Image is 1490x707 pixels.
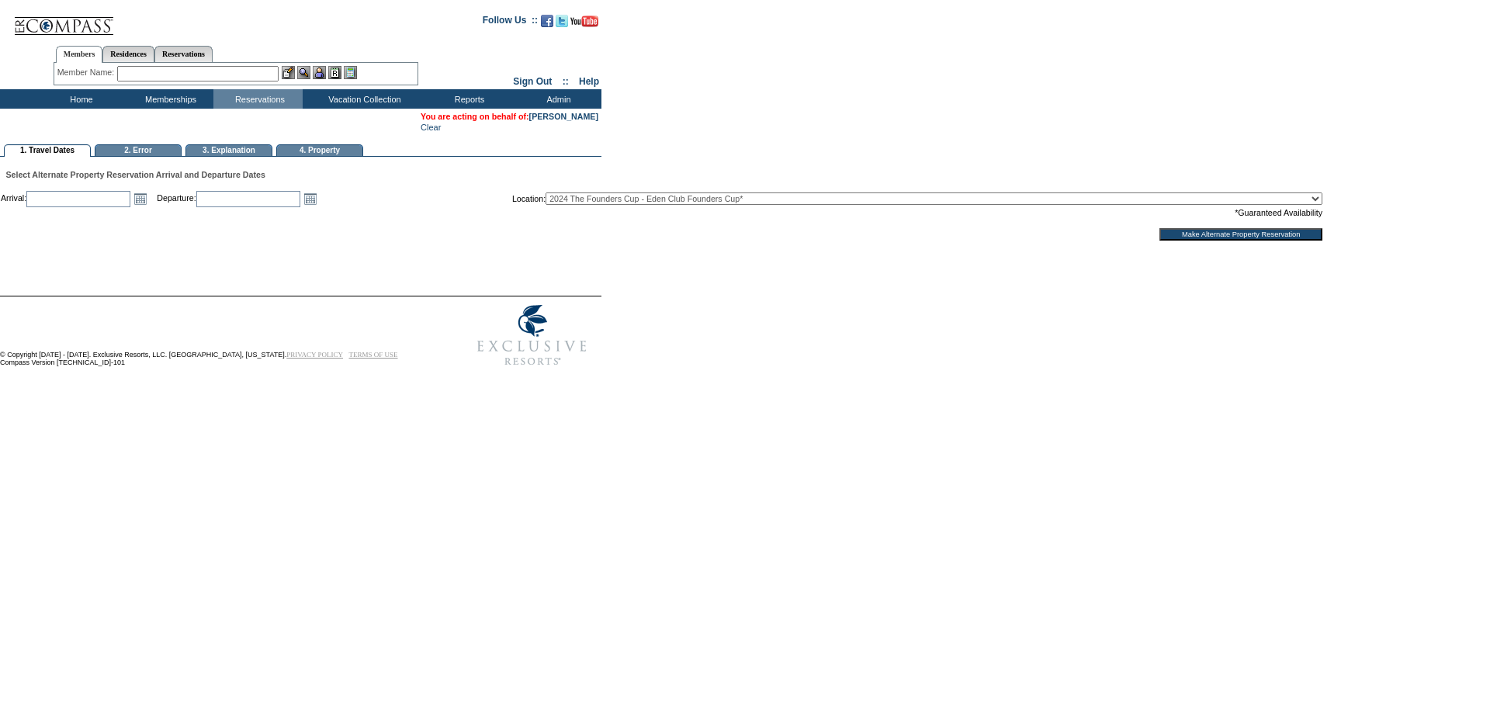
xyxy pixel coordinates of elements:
[1159,228,1322,241] input: Make Alternate Property Reservation
[512,89,601,109] td: Admin
[5,170,265,179] span: Select Alternate Property Reservation Arrival and Departure Dates
[421,112,598,121] span: You are acting on behalf of:
[157,190,511,207] td: Departure:
[302,190,319,207] a: Open the calendar popup.
[57,66,117,79] div: Member Name:
[483,13,538,32] td: Follow Us ::
[579,76,599,87] a: Help
[297,66,310,79] img: View
[570,16,598,27] img: Subscribe to our YouTube Channel
[4,144,91,157] td: 1. Travel Dates
[13,4,114,36] img: Compass Home
[423,89,512,109] td: Reports
[541,19,553,29] a: Become our fan on Facebook
[556,15,568,27] img: Follow us on Twitter
[286,351,343,359] a: PRIVACY POLICY
[313,66,326,79] img: Impersonate
[213,89,303,109] td: Reservations
[513,76,552,87] a: Sign Out
[463,296,601,374] img: Exclusive Resorts
[132,190,149,207] a: Open the calendar popup.
[185,144,272,157] td: 3. Explanation
[570,19,598,29] a: Subscribe to our YouTube Channel
[95,144,182,157] td: 2. Error
[529,112,598,121] a: [PERSON_NAME]
[102,46,154,62] a: Residences
[541,15,553,27] img: Become our fan on Facebook
[124,89,213,109] td: Memberships
[35,89,124,109] td: Home
[512,208,1322,217] td: *Guaranteed Availability
[563,76,569,87] span: ::
[303,89,423,109] td: Vacation Collection
[276,144,363,157] td: 4. Property
[349,351,398,359] a: TERMS OF USE
[556,19,568,29] a: Follow us on Twitter
[328,66,341,79] img: Reservations
[56,46,103,63] a: Members
[421,123,441,132] a: Clear
[1,190,156,207] td: Arrival:
[344,66,357,79] img: b_calculator.gif
[154,46,213,62] a: Reservations
[282,66,295,79] img: b_edit.gif
[512,190,1322,207] td: Location:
